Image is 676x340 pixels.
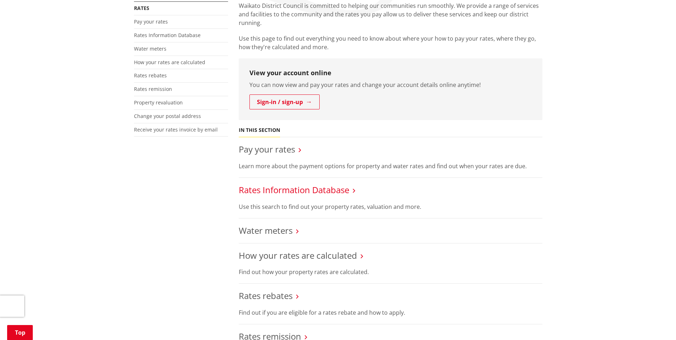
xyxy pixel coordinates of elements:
p: Find out how your property rates are calculated. [239,268,542,276]
h5: In this section [239,127,280,133]
a: Change your postal address [134,113,201,119]
a: Rates remission [134,86,172,92]
a: Sign-in / sign-up [249,94,320,109]
a: Water meters [134,45,166,52]
p: Find out if you are eligible for a rates rebate and how to apply. [239,308,542,317]
a: Pay your rates [134,18,168,25]
a: Receive your rates invoice by email [134,126,218,133]
p: Waikato District Council is committed to helping our communities run smoothly. We provide a range... [239,1,542,27]
p: Use this search to find out your property rates, valuation and more. [239,202,542,211]
a: Water meters [239,225,293,236]
a: How your rates are calculated [134,59,205,66]
a: Rates rebates [239,290,293,302]
p: Learn more about the payment options for property and water rates and find out when your rates ar... [239,162,542,170]
a: Rates Information Database [239,184,349,196]
a: Top [7,325,33,340]
a: Pay your rates [239,143,295,155]
a: Rates [134,5,149,11]
p: You can now view and pay your rates and change your account details online anytime! [249,81,532,89]
a: Rates rebates [134,72,167,79]
h3: View your account online [249,69,532,77]
a: Rates Information Database [134,32,201,38]
a: How your rates are calculated [239,249,357,261]
p: Use this page to find out everything you need to know about where your how to pay your rates, whe... [239,34,542,51]
a: Property revaluation [134,99,183,106]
